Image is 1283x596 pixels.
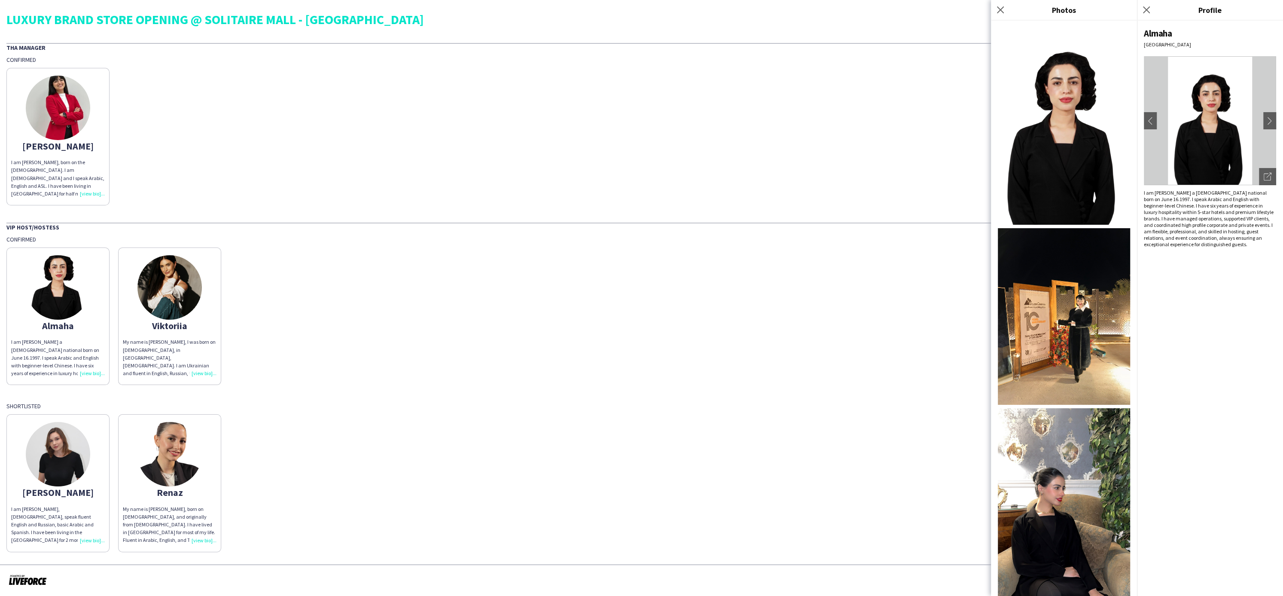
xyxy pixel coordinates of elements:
[6,13,1277,26] div: LUXURY BRAND STORE OPENING @ SOLITAIRE MALL - [GEOGRAPHIC_DATA]
[123,489,216,496] div: Renaz
[1144,41,1276,48] div: [GEOGRAPHIC_DATA]
[6,223,1277,231] div: VIP Host/Hostess
[11,322,105,330] div: Almaha
[11,489,105,496] div: [PERSON_NAME]
[11,505,105,544] div: I am [PERSON_NAME], [DEMOGRAPHIC_DATA], speak fluent English and Russian, basic Arabic and Spanis...
[1144,189,1276,248] div: I am [PERSON_NAME] a [DEMOGRAPHIC_DATA] national born on June 16.1997. I speak Arabic and English...
[1144,28,1276,39] div: Almaha
[1144,56,1276,185] img: Crew avatar or photo
[123,338,216,377] div: My name is [PERSON_NAME], I was born on [DEMOGRAPHIC_DATA], in [GEOGRAPHIC_DATA], [DEMOGRAPHIC_DA...
[26,255,90,320] img: thumb-5dea5593-4836-443e-8372-c69c8701c467.png
[123,505,216,544] div: My name is [PERSON_NAME], born on [DEMOGRAPHIC_DATA], and originally from [DEMOGRAPHIC_DATA]. I h...
[6,235,1277,243] div: Confirmed
[998,228,1130,405] img: Crew photo 1113545
[11,142,105,150] div: [PERSON_NAME]
[123,322,216,330] div: Viktoriia
[26,76,90,140] img: thumb-668682a9334c6.jpg
[9,574,47,586] img: Powered by Liveforce
[998,24,1130,225] img: Crew photo 0
[6,43,1277,52] div: THA Manager
[6,402,1277,410] div: Shortlisted
[11,338,105,377] div: I am [PERSON_NAME] a [DEMOGRAPHIC_DATA] national born on June 16.1997. I speak Arabic and English...
[137,255,202,320] img: thumb-0684e39c-00ed-4a75-9650-3a8afa4326c1.jpg
[137,422,202,486] img: thumb-3c9595b0-ac92-4f50-93ea-45b538f9abe7.png
[1137,4,1283,15] h3: Profile
[11,159,105,198] div: I am [PERSON_NAME], born on the [DEMOGRAPHIC_DATA]. I am [DEMOGRAPHIC_DATA] and I speak Arabic, E...
[991,4,1137,15] h3: Photos
[1259,168,1276,185] div: Open photos pop-in
[26,422,90,486] img: thumb-165c329f-04f6-42cf-8cc7-bf51d506ef93.png
[6,56,1277,64] div: Confirmed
